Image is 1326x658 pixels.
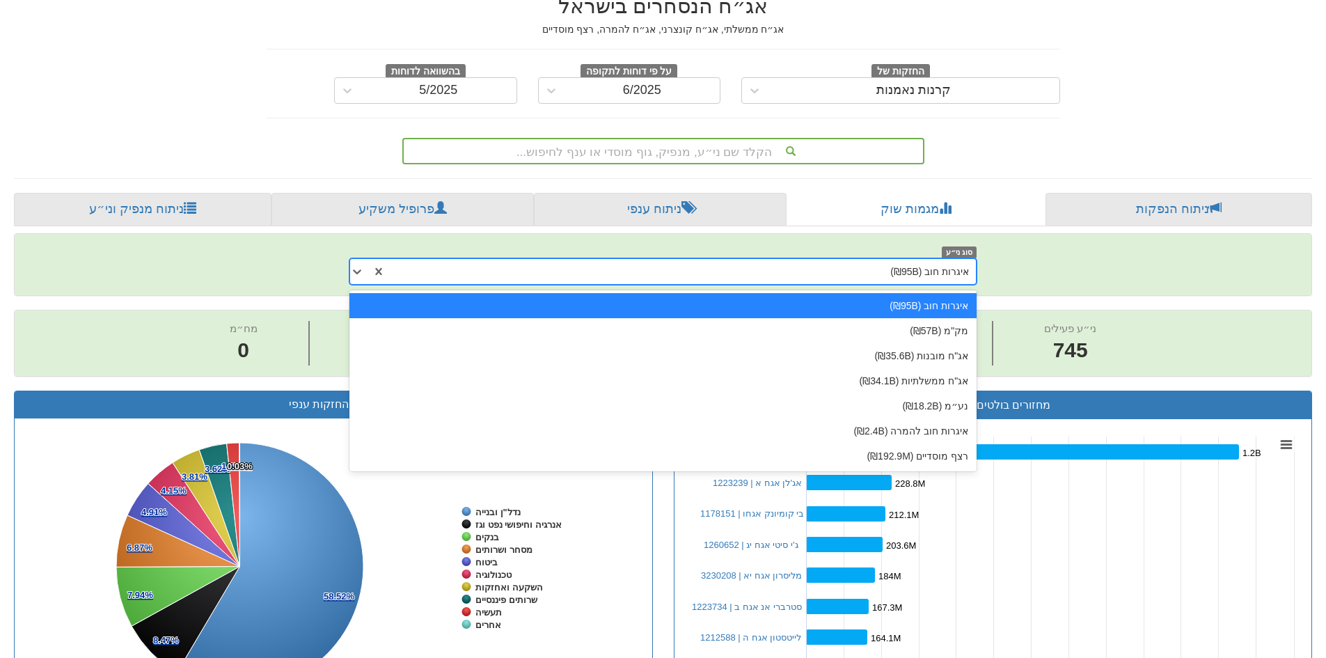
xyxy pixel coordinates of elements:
[581,64,677,79] span: על פי דוחות לתקופה
[475,519,562,530] tspan: אנרגיה וחיפושי נפט וגז
[153,635,179,645] tspan: 8.47%
[475,557,498,567] tspan: ביטוח
[205,464,230,474] tspan: 3.62%
[267,24,1060,35] h5: אג״ח ממשלתי, אג״ח קונצרני, אג״ח להמרה, רצף מוסדיים
[876,84,951,97] div: קרנות נאמנות
[475,620,501,630] tspan: אחרים
[1044,336,1096,366] span: 745
[230,336,258,366] span: 0
[475,595,538,605] tspan: שרותים פיננסיים
[475,507,521,517] tspan: נדל"ן ובנייה
[623,84,661,97] div: 6/2025
[534,193,787,226] a: ניתוח ענפי
[878,571,901,581] tspan: 184M
[221,461,247,471] tspan: 1.67%
[324,591,355,602] tspan: 58.52%
[404,139,923,163] div: הקלד שם ני״ע, מנפיק, גוף מוסדי או ענף לחיפוש...
[419,84,457,97] div: 5/2025
[475,607,502,618] tspan: תעשיה
[871,633,901,643] tspan: 164.1M
[692,602,802,612] a: סטרברי אנ אגח ב | 1223734
[704,540,798,550] a: ג'י סיטי אגח יג | 1260652
[141,507,167,517] tspan: 4.91%
[871,64,930,79] span: החזקות של
[685,398,1302,412] h3: מחזורים בולטים בני״ע
[271,193,533,226] a: פרופיל משקיע
[475,582,543,593] tspan: השקעה ואחזקות
[1242,448,1261,458] tspan: 1.2B
[787,193,1045,226] a: מגמות שוק
[700,508,804,519] a: בי קומיונק אגחו | 1178151
[349,393,977,418] div: נע״מ (₪18.2B)
[349,318,977,343] div: מק"מ (₪57B)
[942,246,977,258] span: סוג ני״ע
[700,632,801,643] a: לייטסטון אגח ה | 1212588
[161,485,187,496] tspan: 4.15%
[127,590,153,600] tspan: 7.94%
[895,478,925,489] tspan: 228.8M
[349,343,977,368] div: אג"ח מובנות (₪35.6B)
[713,478,802,488] a: אג'לן אגח א | 1223239
[230,322,258,334] span: מח״מ
[475,532,499,542] tspan: בנקים
[349,444,977,469] div: רצף מוסדיים (₪192.9M)
[182,471,207,482] tspan: 3.81%
[127,542,152,553] tspan: 6.87%
[386,64,466,79] span: בהשוואה לדוחות
[349,368,977,393] div: אג"ח ממשלתיות (₪34.1B)
[886,540,916,551] tspan: 203.6M
[14,193,271,226] a: ניתוח מנפיק וני״ע
[475,545,532,555] tspan: מסחר ושרותים
[872,602,902,613] tspan: 167.3M
[1044,322,1096,334] span: ני״ע פעילים
[475,570,512,580] tspan: טכנולוגיה
[890,265,969,279] div: איגרות חוב (₪95B)
[349,293,977,318] div: איגרות חוב (₪95B)
[227,461,253,471] tspan: 0.03%
[349,418,977,444] div: איגרות חוב להמרה (₪2.4B)
[889,510,919,520] tspan: 212.1M
[1045,193,1312,226] a: ניתוח הנפקות
[701,570,802,581] a: מליסרון אגח יא | 3230208
[25,398,642,411] h3: פילוח החזקות ענפי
